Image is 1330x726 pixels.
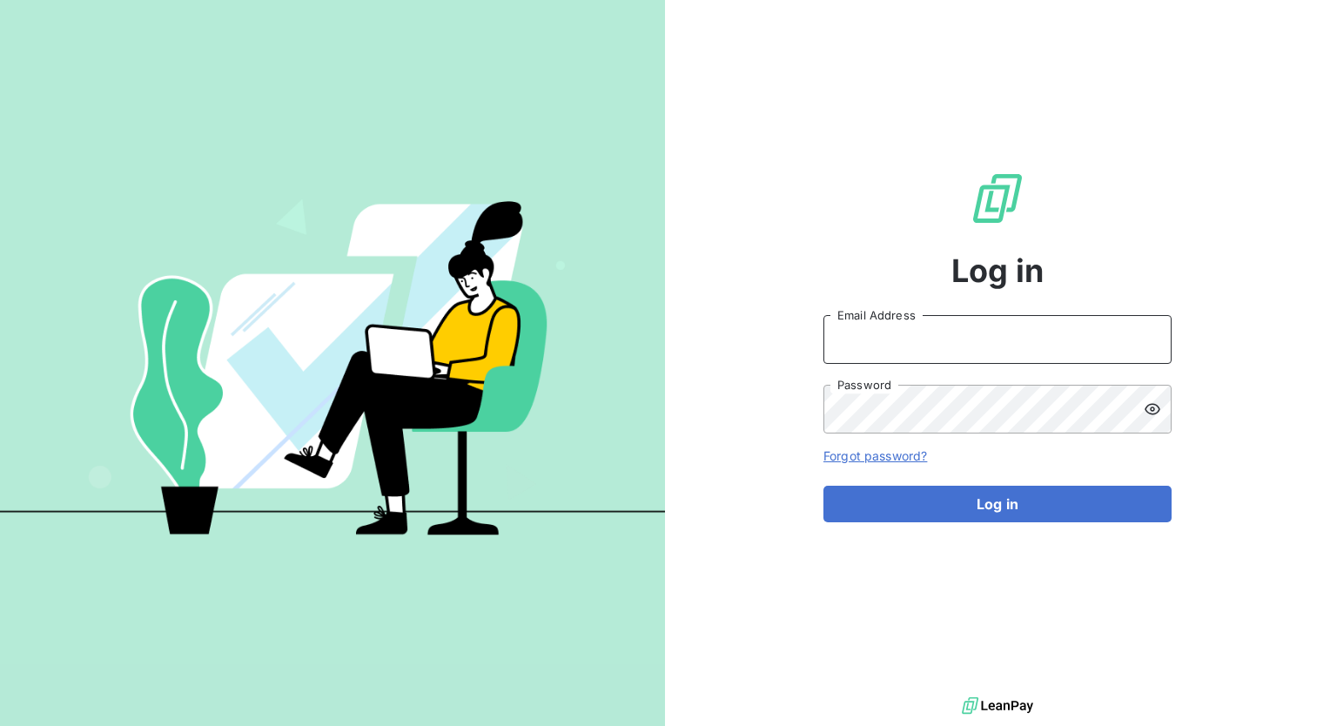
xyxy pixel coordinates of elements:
[962,693,1033,719] img: logo
[970,171,1025,226] img: LeanPay Logo
[823,315,1172,364] input: placeholder
[823,448,927,463] a: Forgot password?
[823,486,1172,522] button: Log in
[951,247,1045,294] span: Log in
